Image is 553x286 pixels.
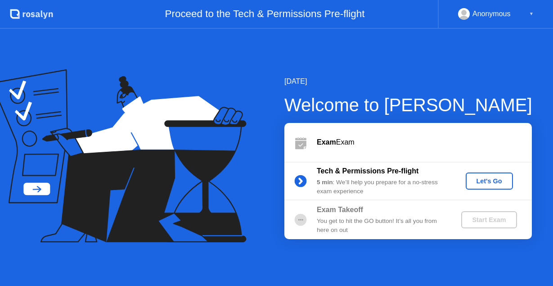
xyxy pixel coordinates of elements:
[317,138,336,146] b: Exam
[472,8,511,20] div: Anonymous
[317,137,532,148] div: Exam
[461,211,517,228] button: Start Exam
[284,91,532,118] div: Welcome to [PERSON_NAME]
[465,216,513,223] div: Start Exam
[317,167,418,175] b: Tech & Permissions Pre-flight
[317,206,363,213] b: Exam Takeoff
[317,217,446,235] div: You get to hit the GO button! It’s all you from here on out
[317,178,446,196] div: : We’ll help you prepare for a no-stress exam experience
[317,179,333,186] b: 5 min
[466,173,513,190] button: Let's Go
[284,76,532,87] div: [DATE]
[529,8,534,20] div: ▼
[469,177,509,185] div: Let's Go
